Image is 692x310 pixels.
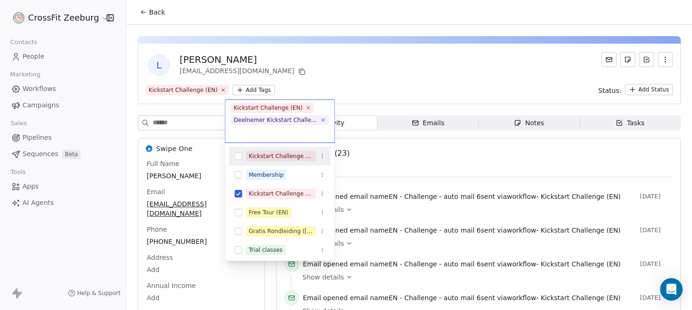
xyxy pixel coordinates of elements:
[233,116,317,124] div: Deelnemer Kickstart Challenge
[248,208,288,216] div: Free Tour (EN)
[248,170,283,179] div: Membership
[248,151,313,160] div: Kickstart Challenge (NL)
[233,104,302,112] div: Kickstart Challenge (EN)
[248,245,282,254] div: Trial classes
[248,227,313,235] div: Gratis Rondleiding ([GEOGRAPHIC_DATA])
[248,189,313,197] div: Kickstart Challenge (EN)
